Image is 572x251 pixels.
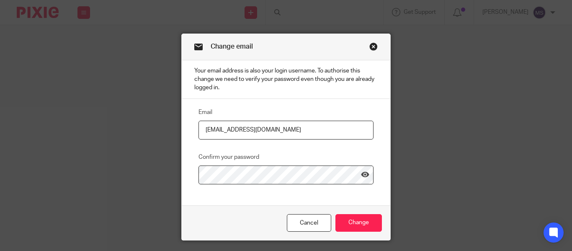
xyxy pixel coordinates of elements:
[211,43,253,50] span: Change email
[335,214,382,232] input: Change
[287,214,331,232] a: Cancel
[369,42,378,54] a: Close this dialog window
[182,60,390,99] p: Your email address is also your login username. To authorise this change we need to verify your p...
[198,108,212,116] label: Email
[198,153,259,161] label: Confirm your password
